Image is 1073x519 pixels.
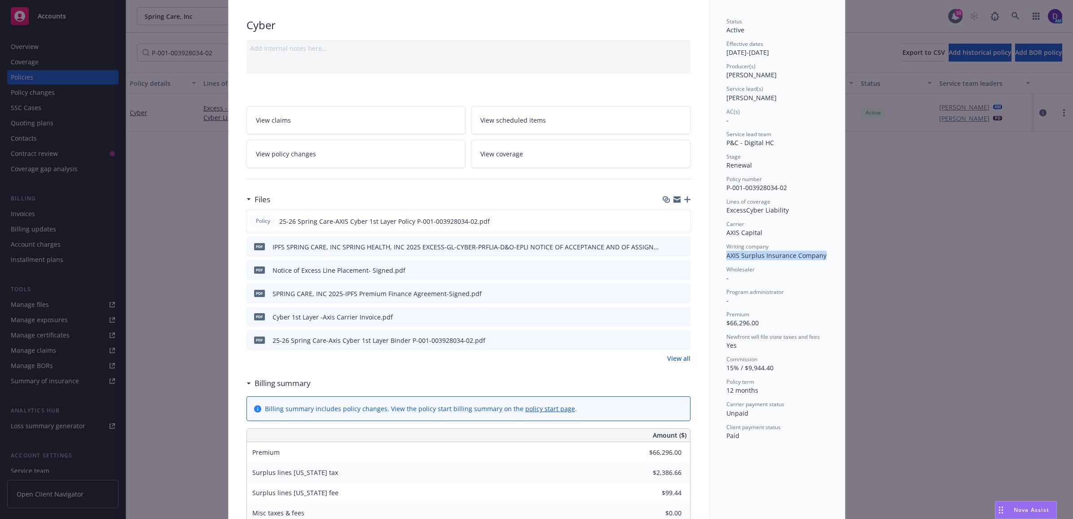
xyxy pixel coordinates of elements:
span: Premium [726,311,749,318]
span: Effective dates [726,40,763,48]
button: download file [664,289,672,298]
a: View claims [246,106,466,134]
div: IPFS SPRING CARE, INC SPRING HEALTH, INC 2025 EXCESS-GL-CYBER-PRFLIA-D&O-EPLI NOTICE OF ACCEPTANC... [273,242,661,252]
a: View coverage [471,140,690,168]
input: 0.00 [629,486,687,500]
span: View scheduled items [480,115,546,125]
div: SPRING CARE, INC 2025-IPFS Premium Finance Agreement-Signed.pdf [273,289,482,298]
span: Service lead team [726,130,771,138]
input: 0.00 [629,446,687,459]
span: Premium [252,448,280,457]
span: Carrier [726,220,744,228]
span: Status [726,18,742,25]
button: preview file [679,312,687,322]
button: preview file [679,336,687,345]
div: Drag to move [995,501,1007,519]
a: View policy changes [246,140,466,168]
span: Carrier payment status [726,400,784,408]
span: Program administrator [726,288,784,296]
span: Surplus lines [US_STATE] tax [252,468,338,477]
input: 0.00 [629,466,687,479]
button: download file [664,312,672,322]
span: Producer(s) [726,62,756,70]
span: pdf [254,266,265,273]
span: Misc taxes & fees [252,509,304,517]
span: Commission [726,355,757,363]
div: Cyber [246,18,690,33]
span: P&C - Digital HC [726,138,774,147]
span: Unpaid [726,409,748,417]
button: download file [664,266,672,275]
span: Policy term [726,378,754,386]
span: pdf [254,313,265,320]
span: P-001-003928034-02 [726,183,787,192]
span: Client payment status [726,423,781,431]
span: Cyber Liability [746,206,789,214]
h3: Billing summary [255,377,311,389]
span: Newfront will file state taxes and fees [726,333,820,341]
span: Active [726,26,744,34]
span: 15% / $9,944.40 [726,364,774,372]
span: $66,296.00 [726,319,759,327]
span: Renewal [726,161,752,169]
span: View coverage [480,149,523,159]
h3: Files [255,194,270,205]
button: download file [664,217,671,226]
span: pdf [254,243,265,250]
button: preview file [679,266,687,275]
a: policy start page [525,404,575,413]
span: - [726,296,729,305]
button: download file [664,242,672,252]
span: Yes [726,341,737,350]
span: Paid [726,431,739,440]
a: View all [667,354,690,363]
span: AXIS Capital [726,228,762,237]
a: View scheduled items [471,106,690,134]
span: [PERSON_NAME] [726,93,777,102]
span: 12 months [726,386,758,395]
span: Nova Assist [1014,506,1049,514]
span: Surplus lines [US_STATE] fee [252,488,339,497]
button: Nova Assist [995,501,1057,519]
span: View policy changes [256,149,316,159]
span: AXIS Surplus Insurance Company [726,251,827,260]
button: preview file [678,217,686,226]
button: preview file [679,289,687,298]
div: Add internal notes here... [250,44,687,53]
span: Policy [254,217,272,225]
div: Billing summary includes policy changes. View the policy start billing summary on the . [265,404,577,413]
span: AC(s) [726,108,740,115]
div: [DATE] - [DATE] [726,40,827,57]
span: Excess [726,206,746,214]
button: download file [664,336,672,345]
span: pdf [254,290,265,297]
span: [PERSON_NAME] [726,71,777,79]
span: Stage [726,153,741,160]
span: pdf [254,337,265,343]
span: Amount ($) [653,430,686,440]
span: Service lead(s) [726,85,763,93]
span: Lines of coverage [726,198,770,205]
span: 25-26 Spring Care-AXIS Cyber 1st Layer Policy P-001-003928034-02.pdf [279,217,490,226]
span: - [726,116,729,124]
button: preview file [679,242,687,252]
span: - [726,274,729,282]
span: View claims [256,115,291,125]
div: Cyber 1st Layer -Axis Carrier Invoice.pdf [273,312,393,322]
span: Policy number [726,175,762,183]
div: Files [246,194,270,205]
div: Billing summary [246,377,311,389]
span: Writing company [726,243,769,250]
div: 25-26 Spring Care-Axis Cyber 1st Layer Binder P-001-003928034-02.pdf [273,336,485,345]
span: Wholesaler [726,266,755,273]
div: Notice of Excess Line Placement- Signed.pdf [273,266,405,275]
